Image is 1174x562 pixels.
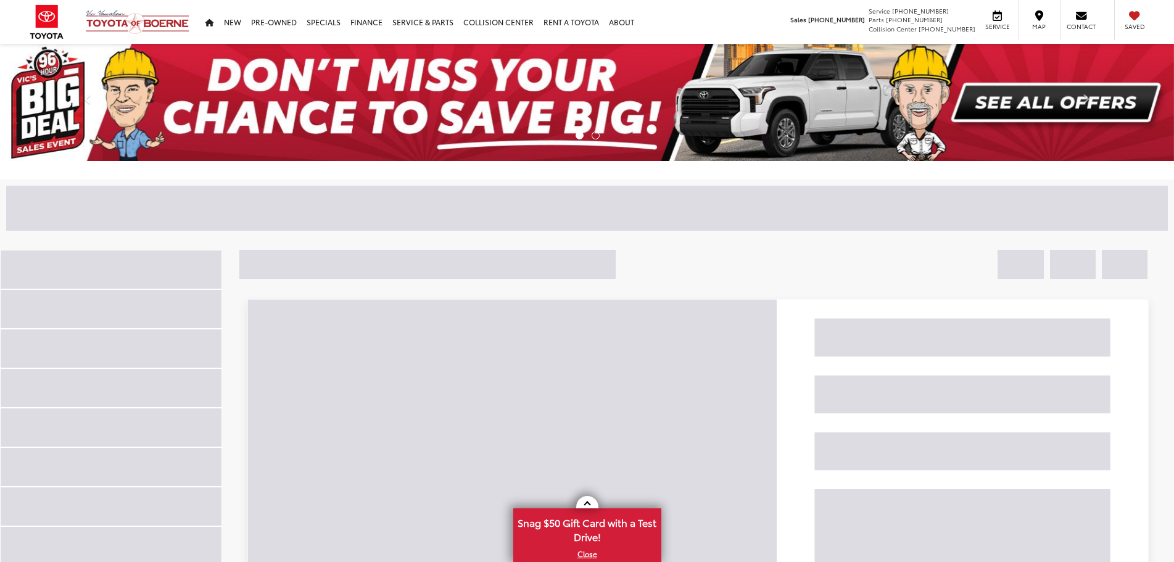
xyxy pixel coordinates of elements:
span: Saved [1121,22,1148,31]
span: Collision Center [869,24,917,33]
img: Vic Vaughan Toyota of Boerne [85,9,190,35]
span: Snag $50 Gift Card with a Test Drive! [515,510,660,547]
span: Contact [1067,22,1096,31]
span: [PHONE_NUMBER] [886,15,943,24]
span: Sales [790,15,806,24]
span: Service [983,22,1011,31]
span: [PHONE_NUMBER] [892,6,949,15]
span: Service [869,6,890,15]
span: Parts [869,15,884,24]
span: Map [1025,22,1052,31]
span: [PHONE_NUMBER] [808,15,865,24]
span: [PHONE_NUMBER] [919,24,975,33]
